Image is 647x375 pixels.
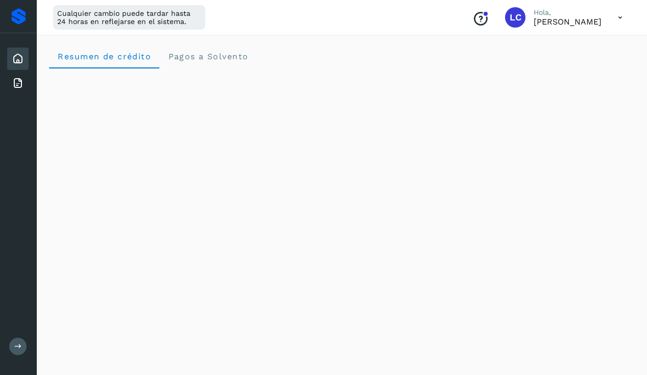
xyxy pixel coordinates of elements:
div: Cualquier cambio puede tardar hasta 24 horas en reflejarse en el sistema. [53,5,205,30]
div: Facturas [7,72,29,95]
span: Resumen de crédito [57,52,151,61]
div: Inicio [7,48,29,70]
p: Lenin Cruz [534,17,602,27]
span: Pagos a Solvento [167,52,248,61]
p: Hola, [534,8,602,17]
